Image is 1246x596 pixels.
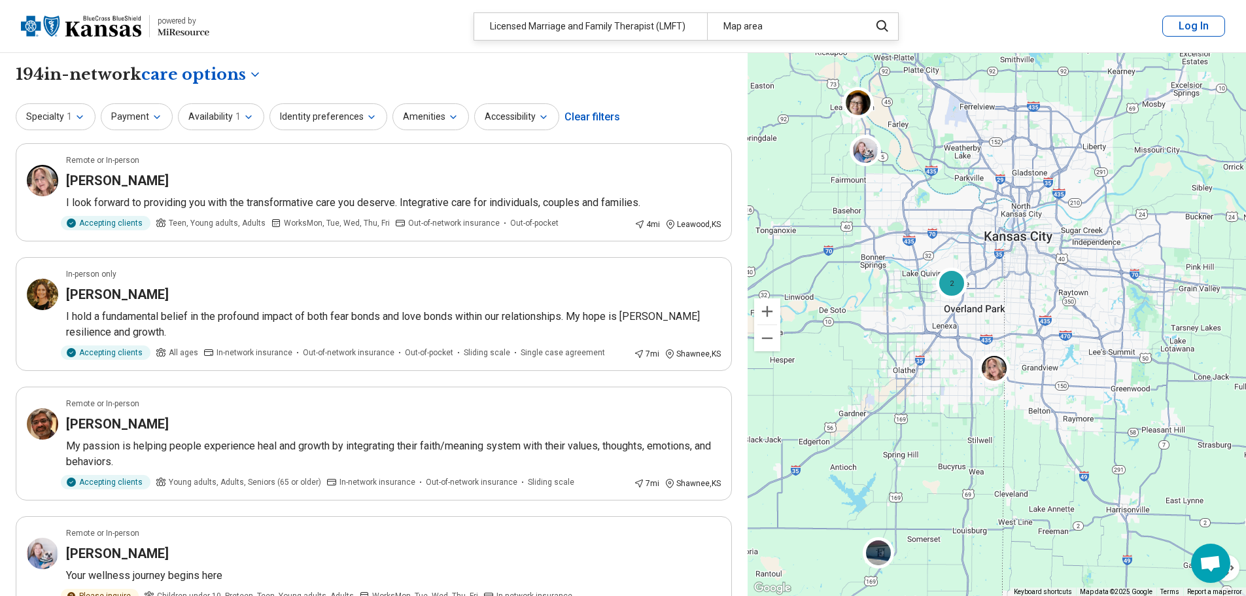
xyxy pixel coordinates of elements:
[66,568,721,584] p: Your wellness journey begins here
[66,438,721,470] p: My passion is helping people experience heal and growth by integrating their faith/meaning system...
[1187,588,1242,595] a: Report a map error
[665,348,721,360] div: Shawnee , KS
[1160,588,1179,595] a: Terms (opens in new tab)
[754,325,780,351] button: Zoom out
[66,154,139,166] p: Remote or In-person
[66,415,169,433] h3: [PERSON_NAME]
[269,103,387,130] button: Identity preferences
[66,171,169,190] h3: [PERSON_NAME]
[66,195,721,211] p: I look forward to providing you with the transformative care you deserve. Integrative care for in...
[510,217,559,229] span: Out-of-pocket
[141,63,262,86] button: Care options
[564,101,620,133] div: Clear filters
[169,217,266,229] span: Teen, Young adults, Adults
[16,63,262,86] h1: 194 in-network
[405,347,453,359] span: Out-of-pocket
[66,285,169,304] h3: [PERSON_NAME]
[339,476,415,488] span: In-network insurance
[528,476,574,488] span: Sliding scale
[169,347,198,359] span: All ages
[66,544,169,563] h3: [PERSON_NAME]
[665,478,721,489] div: Shawnee , KS
[474,13,707,40] div: Licensed Marriage and Family Therapist (LMFT)
[464,347,510,359] span: Sliding scale
[66,398,139,410] p: Remote or In-person
[634,478,659,489] div: 7 mi
[426,476,517,488] span: Out-of-network insurance
[21,10,209,42] a: Blue Cross Blue Shield Kansaspowered by
[303,347,394,359] span: Out-of-network insurance
[61,216,150,230] div: Accepting clients
[408,217,500,229] span: Out-of-network insurance
[61,475,150,489] div: Accepting clients
[169,476,321,488] span: Young adults, Adults, Seniors (65 or older)
[665,219,721,230] div: Leawood , KS
[141,63,246,86] span: care options
[754,298,780,324] button: Zoom in
[235,110,241,124] span: 1
[66,309,721,340] p: I hold a fundamental belief in the profound impact of both fear bonds and love bonds within our r...
[101,103,173,130] button: Payment
[158,15,209,27] div: powered by
[67,110,72,124] span: 1
[21,10,141,42] img: Blue Cross Blue Shield Kansas
[66,527,139,539] p: Remote or In-person
[66,268,116,280] p: In-person only
[936,267,967,298] div: 2
[634,219,660,230] div: 4 mi
[216,347,292,359] span: In-network insurance
[178,103,264,130] button: Availability1
[1162,16,1225,37] button: Log In
[1191,544,1230,583] div: Open chat
[284,217,390,229] span: Works Mon, Tue, Wed, Thu, Fri
[1080,588,1152,595] span: Map data ©2025 Google
[392,103,469,130] button: Amenities
[474,103,559,130] button: Accessibility
[16,103,95,130] button: Specialty1
[634,348,659,360] div: 7 mi
[61,345,150,360] div: Accepting clients
[707,13,862,40] div: Map area
[521,347,605,359] span: Single case agreement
